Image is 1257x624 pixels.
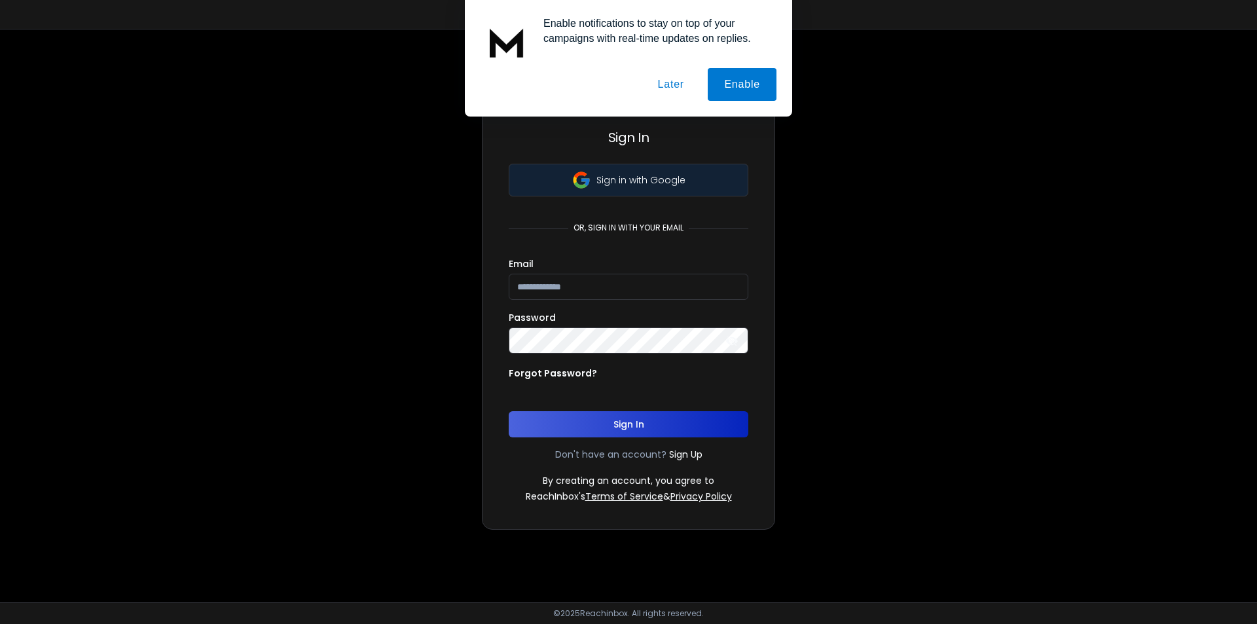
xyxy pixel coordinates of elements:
button: Sign In [509,411,748,437]
p: By creating an account, you agree to [543,474,714,487]
p: © 2025 Reachinbox. All rights reserved. [553,608,704,619]
a: Sign Up [669,448,702,461]
div: Enable notifications to stay on top of your campaigns with real-time updates on replies. [533,16,776,46]
p: ReachInbox's & [526,490,732,503]
h3: Sign In [509,128,748,147]
p: Don't have an account? [555,448,666,461]
img: notification icon [481,16,533,68]
button: Later [641,68,700,101]
p: or, sign in with your email [568,223,689,233]
button: Sign in with Google [509,164,748,196]
label: Email [509,259,534,268]
p: Forgot Password? [509,367,597,380]
label: Password [509,313,556,322]
p: Sign in with Google [596,174,685,187]
button: Enable [708,68,776,101]
a: Privacy Policy [670,490,732,503]
a: Terms of Service [585,490,663,503]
